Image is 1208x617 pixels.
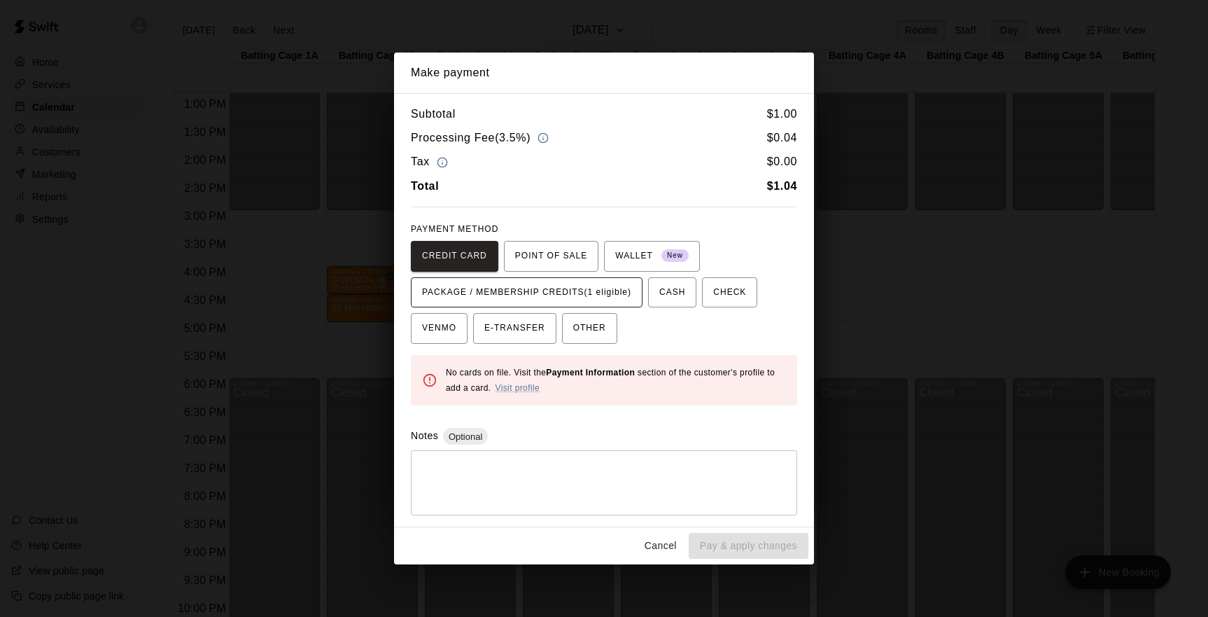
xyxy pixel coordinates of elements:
b: Payment Information [546,368,635,377]
span: No cards on file. Visit the section of the customer's profile to add a card. [446,368,775,393]
h6: $ 1.00 [767,105,797,123]
button: CHECK [702,277,757,308]
span: E-TRANSFER [484,317,545,340]
span: CREDIT CARD [422,245,487,268]
button: CASH [648,277,696,308]
span: OTHER [573,317,606,340]
span: CHECK [713,282,746,304]
b: Total [411,180,439,192]
span: PAYMENT METHOD [411,224,498,234]
button: POINT OF SALE [504,241,598,272]
button: Cancel [638,533,683,559]
b: $ 1.04 [767,180,797,192]
button: OTHER [562,313,617,344]
h6: $ 0.04 [767,129,797,148]
span: POINT OF SALE [515,245,587,268]
button: WALLET New [604,241,700,272]
button: PACKAGE / MEMBERSHIP CREDITS(1 eligible) [411,277,642,308]
h2: Make payment [394,53,814,93]
span: PACKAGE / MEMBERSHIP CREDITS (1 eligible) [422,282,631,304]
a: Visit profile [495,383,540,393]
h6: Tax [411,153,451,172]
span: Optional [443,431,488,442]
h6: Processing Fee ( 3.5% ) [411,129,552,148]
span: WALLET [615,245,689,268]
button: VENMO [411,313,468,344]
button: E-TRANSFER [473,313,556,344]
button: CREDIT CARD [411,241,498,272]
span: New [661,247,689,265]
h6: $ 0.00 [767,153,797,172]
label: Notes [411,430,438,441]
span: CASH [659,282,685,304]
span: VENMO [422,317,456,340]
h6: Subtotal [411,105,456,123]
